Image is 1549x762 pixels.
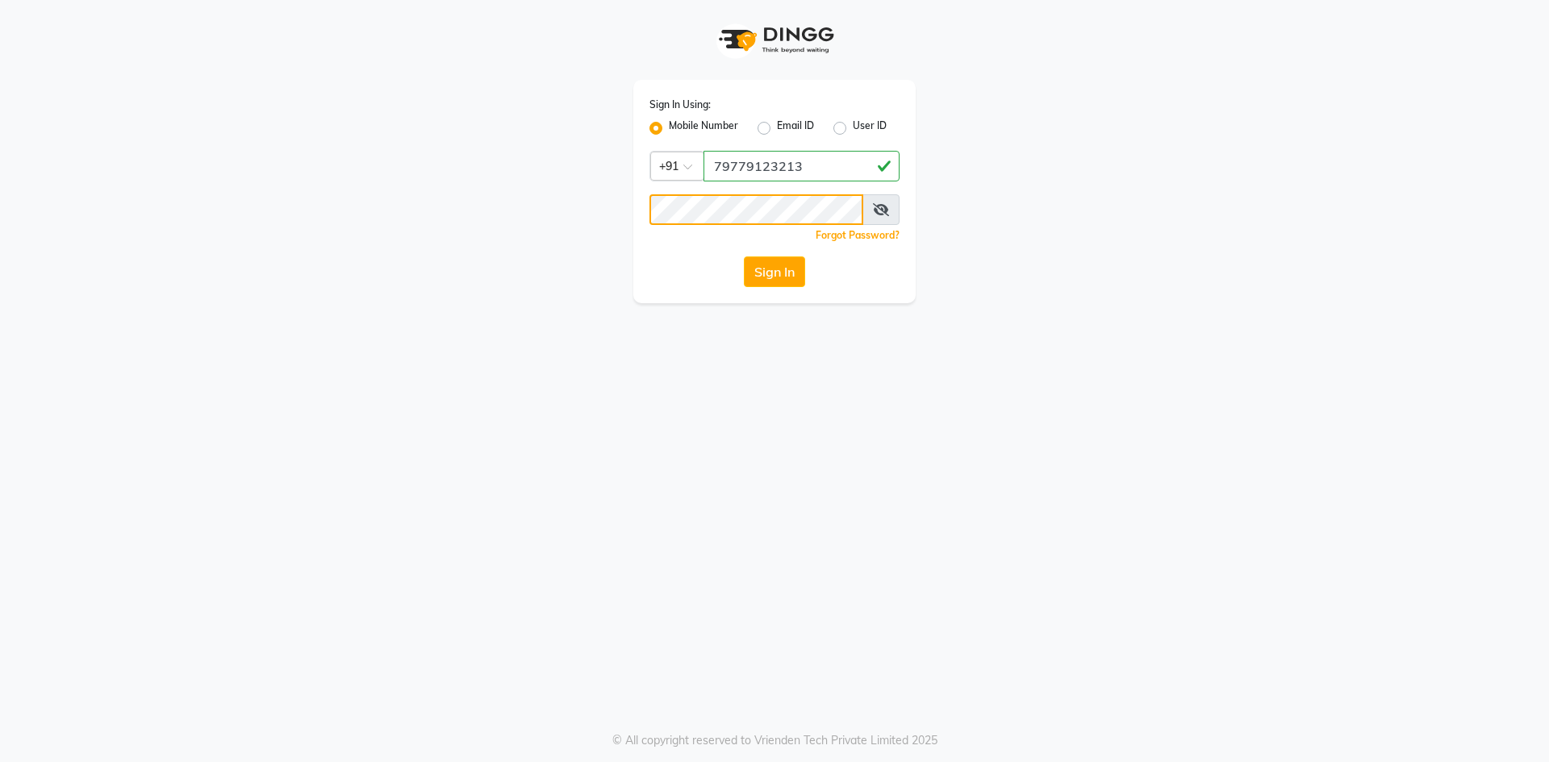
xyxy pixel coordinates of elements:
label: User ID [853,119,887,138]
label: Email ID [777,119,814,138]
label: Sign In Using: [649,98,711,112]
label: Mobile Number [669,119,738,138]
input: Username [649,194,863,225]
img: logo1.svg [710,16,839,64]
input: Username [704,151,900,181]
button: Sign In [744,256,805,287]
a: Forgot Password? [816,229,900,241]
